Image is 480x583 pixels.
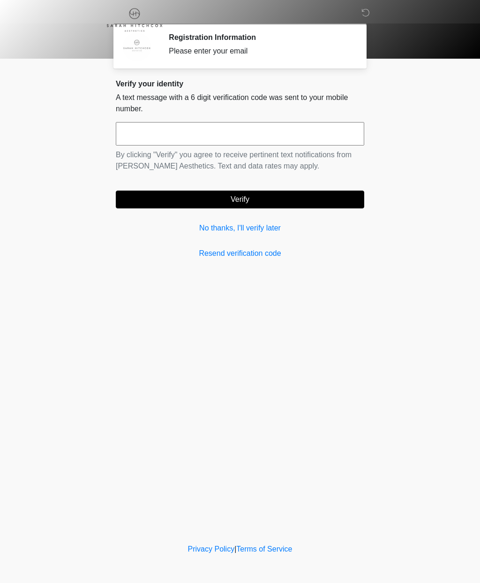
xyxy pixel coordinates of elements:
button: Verify [116,191,364,208]
img: Sarah Hitchcox Aesthetics Logo [106,7,163,32]
p: A text message with a 6 digit verification code was sent to your mobile number. [116,92,364,115]
div: Please enter your email [169,46,350,57]
p: By clicking "Verify" you agree to receive pertinent text notifications from [PERSON_NAME] Aesthet... [116,149,364,172]
img: Agent Avatar [123,33,151,61]
h2: Verify your identity [116,79,364,88]
a: Terms of Service [236,545,292,553]
a: | [234,545,236,553]
a: Resend verification code [116,248,364,259]
a: No thanks, I'll verify later [116,222,364,234]
a: Privacy Policy [188,545,235,553]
